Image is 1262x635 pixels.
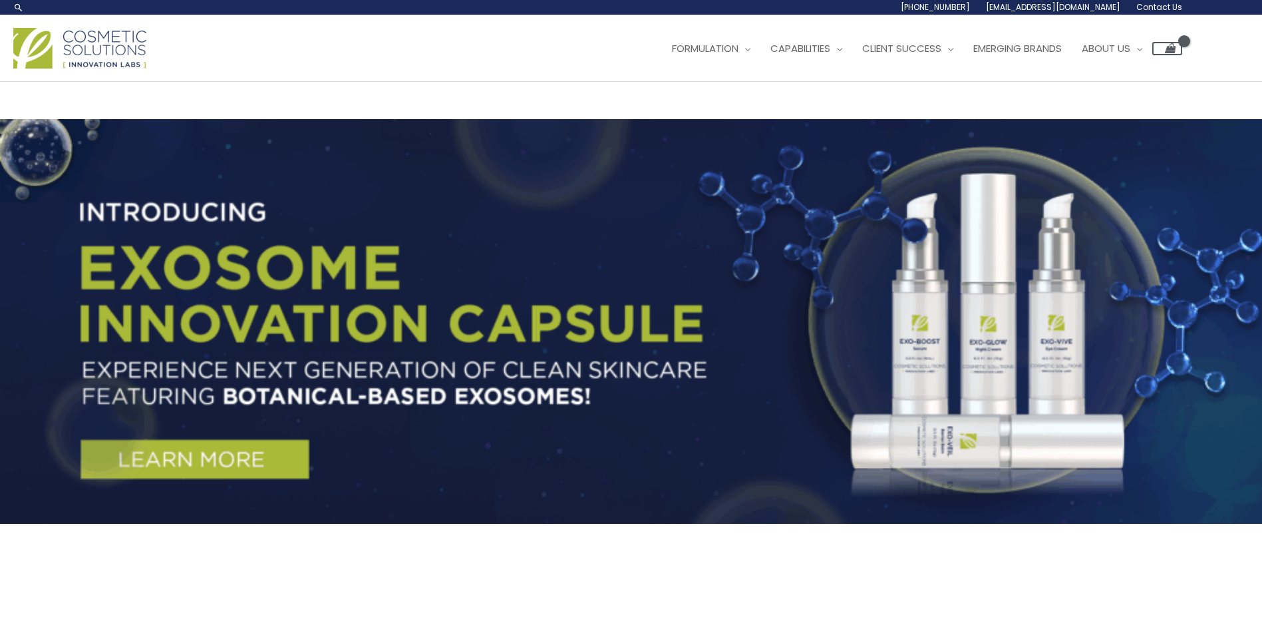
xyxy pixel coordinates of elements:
span: [EMAIL_ADDRESS][DOMAIN_NAME] [986,1,1120,13]
span: Emerging Brands [973,41,1062,55]
span: Formulation [672,41,738,55]
a: Formulation [662,29,760,69]
a: Emerging Brands [963,29,1072,69]
span: Client Success [862,41,941,55]
span: About Us [1082,41,1130,55]
img: Cosmetic Solutions Logo [13,28,146,69]
a: About Us [1072,29,1152,69]
a: View Shopping Cart, empty [1152,42,1182,55]
a: Client Success [852,29,963,69]
span: Contact Us [1136,1,1182,13]
span: [PHONE_NUMBER] [901,1,970,13]
a: Search icon link [13,2,24,13]
span: Capabilities [770,41,830,55]
nav: Site Navigation [652,29,1182,69]
a: Capabilities [760,29,852,69]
